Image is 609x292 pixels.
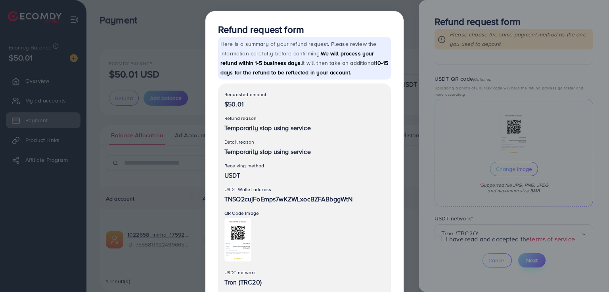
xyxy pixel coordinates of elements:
span: 10-15 days for the refund to be reflected in your account. [220,59,388,76]
p: Tron (TRC20) [224,277,385,287]
p: USDT Wallet address [224,185,385,194]
p: Here is a summary of your refund request. Please review the information carefully before confirmi... [218,37,391,80]
p: QR Code Image [224,209,385,218]
p: Requested amount [224,90,385,99]
p: $50.01 [224,99,385,109]
p: Refund reason [224,114,385,123]
p: USDT network [224,268,385,277]
p: TNSQ2cujFoEmps7wKZWLxocBZFABbggWtN [224,194,385,204]
p: Temporarily stop using service [224,147,385,156]
iframe: Chat [575,256,603,286]
p: Receiving method [224,161,385,171]
h3: Refund request form [218,24,391,35]
img: Preview Image [224,218,251,262]
p: USDT [224,171,385,180]
p: Temporarily stop using service [224,123,385,133]
span: We will process your refund within 1-5 business days. [220,49,374,67]
p: Detail reason [224,137,385,147]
